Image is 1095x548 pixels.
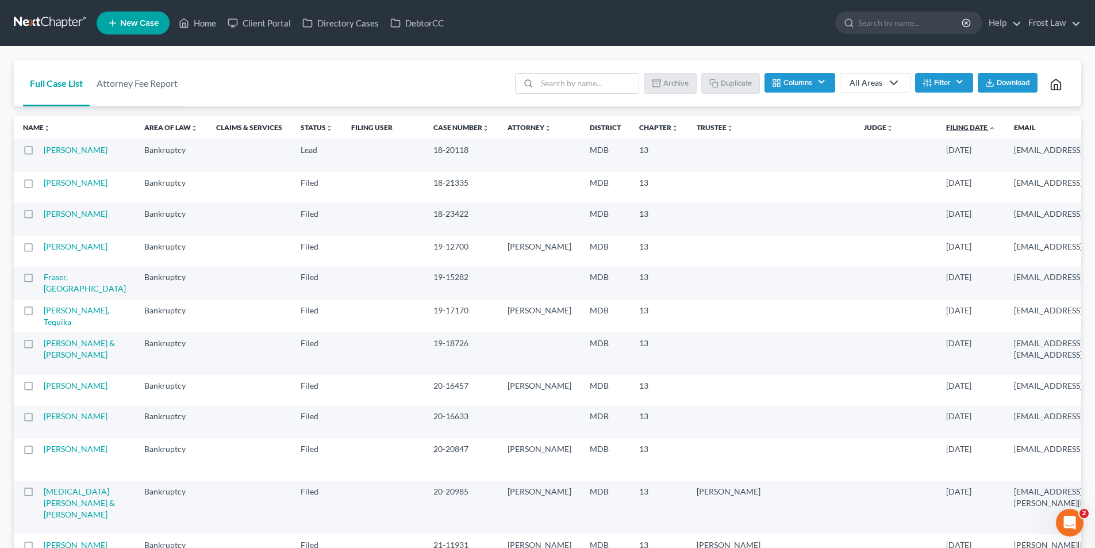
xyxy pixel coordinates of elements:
[937,439,1005,481] td: [DATE]
[630,267,687,300] td: 13
[44,338,115,359] a: [PERSON_NAME] & [PERSON_NAME]
[433,123,489,132] a: Case Numberunfold_more
[385,13,449,33] a: DebtorCC
[630,332,687,374] td: 13
[424,300,498,332] td: 19-17170
[498,300,581,332] td: [PERSON_NAME]
[639,123,678,132] a: Chapterunfold_more
[291,439,342,481] td: Filed
[687,481,855,534] td: [PERSON_NAME]
[44,381,107,390] a: [PERSON_NAME]
[297,13,385,33] a: Directory Cases
[326,125,333,132] i: unfold_more
[937,332,1005,374] td: [DATE]
[424,267,498,300] td: 19-15282
[424,332,498,374] td: 19-18726
[630,236,687,266] td: 13
[23,60,90,106] a: Full Case List
[44,145,107,155] a: [PERSON_NAME]
[1079,509,1089,518] span: 2
[581,236,630,266] td: MDB
[630,172,687,202] td: 13
[135,405,207,438] td: Bankruptcy
[581,116,630,139] th: District
[630,405,687,438] td: 13
[424,172,498,202] td: 18-21335
[989,125,996,132] i: expand_less
[581,139,630,172] td: MDB
[135,439,207,481] td: Bankruptcy
[581,300,630,332] td: MDB
[291,139,342,172] td: Lead
[544,125,551,132] i: unfold_more
[291,172,342,202] td: Filed
[424,375,498,405] td: 20-16457
[630,139,687,172] td: 13
[144,123,198,132] a: Area of Lawunfold_more
[482,125,489,132] i: unfold_more
[135,300,207,332] td: Bankruptcy
[581,439,630,481] td: MDB
[498,236,581,266] td: [PERSON_NAME]
[44,125,51,132] i: unfold_more
[498,439,581,481] td: [PERSON_NAME]
[537,74,639,93] input: Search by name...
[207,116,291,139] th: Claims & Services
[946,123,996,132] a: Filing Date expand_less
[424,405,498,438] td: 20-16633
[44,486,115,519] a: [MEDICAL_DATA][PERSON_NAME] & [PERSON_NAME]
[44,178,107,187] a: [PERSON_NAME]
[135,267,207,300] td: Bankruptcy
[671,125,678,132] i: unfold_more
[135,332,207,374] td: Bankruptcy
[937,405,1005,438] td: [DATE]
[44,209,107,219] a: [PERSON_NAME]
[630,203,687,236] td: 13
[864,123,893,132] a: Judgeunfold_more
[581,405,630,438] td: MDB
[135,203,207,236] td: Bankruptcy
[44,272,126,293] a: Fraser, [GEOGRAPHIC_DATA]
[581,267,630,300] td: MDB
[135,172,207,202] td: Bankruptcy
[44,411,107,421] a: [PERSON_NAME]
[727,125,733,132] i: unfold_more
[850,77,882,89] div: All Areas
[630,481,687,534] td: 13
[135,139,207,172] td: Bankruptcy
[630,439,687,481] td: 13
[44,444,107,454] a: [PERSON_NAME]
[291,300,342,332] td: Filed
[44,305,109,327] a: [PERSON_NAME], Tequika
[291,405,342,438] td: Filed
[764,73,835,93] button: Columns
[1056,509,1084,536] iframe: Intercom live chat
[191,125,198,132] i: unfold_more
[886,125,893,132] i: unfold_more
[937,300,1005,332] td: [DATE]
[581,172,630,202] td: MDB
[424,481,498,534] td: 20-20985
[915,73,973,93] button: Filter
[424,139,498,172] td: 18-20118
[342,116,424,139] th: Filing User
[983,13,1021,33] a: Help
[581,481,630,534] td: MDB
[291,236,342,266] td: Filed
[937,236,1005,266] td: [DATE]
[424,203,498,236] td: 18-23422
[581,332,630,374] td: MDB
[23,123,51,132] a: Nameunfold_more
[581,203,630,236] td: MDB
[291,332,342,374] td: Filed
[135,375,207,405] td: Bankruptcy
[630,375,687,405] td: 13
[498,481,581,534] td: [PERSON_NAME]
[997,78,1030,87] span: Download
[222,13,297,33] a: Client Portal
[44,242,107,251] a: [PERSON_NAME]
[937,267,1005,300] td: [DATE]
[630,300,687,332] td: 13
[978,73,1038,93] button: Download
[508,123,551,132] a: Attorneyunfold_more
